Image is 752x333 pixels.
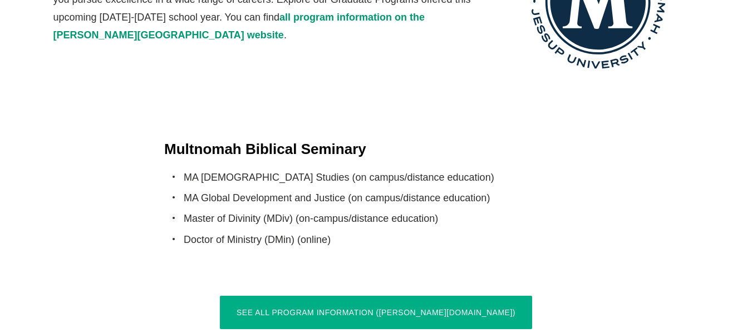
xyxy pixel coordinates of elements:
[220,296,532,329] a: See All Program Information ([PERSON_NAME][DOMAIN_NAME])
[184,231,588,248] li: Doctor of Ministry (DMin) (online)
[164,139,588,159] h4: Multnomah Biblical Seminary
[184,168,588,186] li: MA [DEMOGRAPHIC_DATA] Studies (on campus/distance education)
[184,189,588,207] li: MA Global Development and Justice (on campus/distance education)
[184,210,588,227] li: Master of Divinity (MDiv) (on-campus/distance education)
